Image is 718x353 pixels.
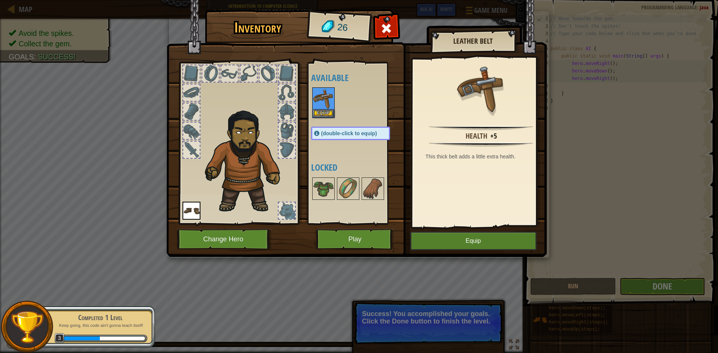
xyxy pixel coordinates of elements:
div: 30 XP earned [63,337,100,340]
h4: Available [311,73,405,83]
button: Change Hero [177,229,272,250]
div: Health [466,131,487,142]
div: This thick belt adds a little extra health. [426,153,541,160]
div: Completed 1 Level [53,312,147,323]
img: portrait.png [362,178,383,199]
img: portrait.png [313,88,334,109]
span: 3 [55,333,65,343]
img: portrait.png [338,178,359,199]
button: Play [316,229,394,250]
img: duelist_hair.png [201,105,293,214]
img: trophy.png [10,310,44,344]
h2: Leather Belt [438,37,508,45]
img: portrait.png [313,178,334,199]
span: (double-click to equip) [321,130,377,136]
img: portrait.png [182,202,200,220]
img: portrait.png [457,64,506,113]
span: 26 [337,21,348,35]
button: Equip [313,109,334,117]
h4: Locked [311,162,405,172]
img: hr.png [429,126,533,130]
div: +5 [490,131,497,142]
h1: Inventory [210,20,306,35]
button: Equip [410,232,537,250]
p: Keep going, this code ain't gonna teach itself! [53,323,147,328]
img: hr.png [429,142,533,147]
div: 18 XP until level 4 [100,337,145,340]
